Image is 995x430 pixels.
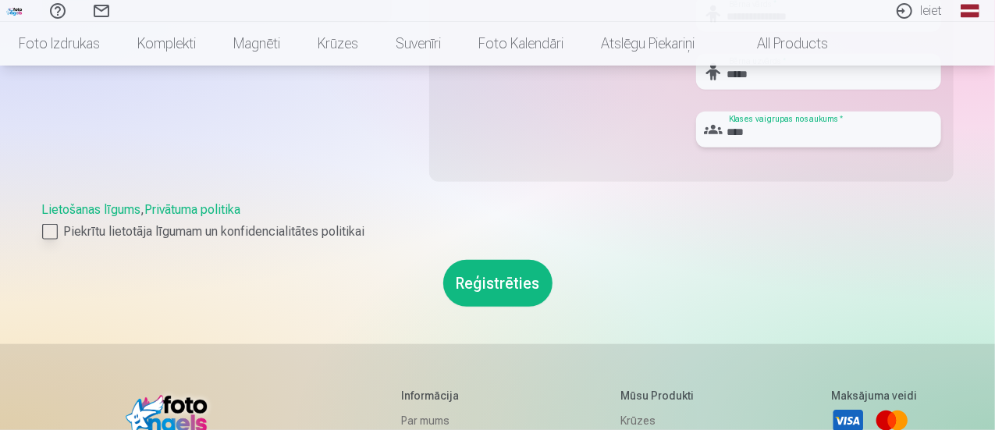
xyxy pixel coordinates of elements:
a: Komplekti [119,22,215,66]
h5: Mūsu produkti [620,388,702,403]
div: , [42,201,954,241]
a: Krūzes [299,22,377,66]
a: Lietošanas līgums [42,202,141,217]
h5: Maksājuma veidi [831,388,917,403]
a: Foto kalendāri [460,22,582,66]
img: /fa1 [6,6,23,16]
button: Reģistrēties [443,260,553,307]
a: Suvenīri [377,22,460,66]
a: Atslēgu piekariņi [582,22,713,66]
a: Privātuma politika [145,202,241,217]
a: All products [713,22,847,66]
a: Magnēti [215,22,299,66]
h5: Informācija [402,388,492,403]
label: Piekrītu lietotāja līgumam un konfidencialitātes politikai [42,222,954,241]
